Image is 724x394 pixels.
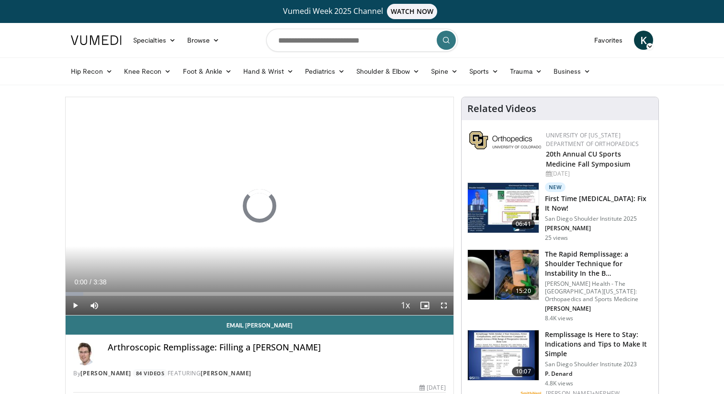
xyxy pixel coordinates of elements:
a: Trauma [504,62,548,81]
h3: First Time [MEDICAL_DATA]: Fix It Now! [545,194,653,213]
p: 4.8K views [545,380,573,387]
a: 06:41 New First Time [MEDICAL_DATA]: Fix It Now! San Diego Shoulder Institute 2025 [PERSON_NAME] ... [467,182,653,242]
a: Favorites [588,31,628,50]
a: 84 Videos [133,369,168,377]
p: [PERSON_NAME] [545,225,653,232]
div: Progress Bar [66,292,453,296]
a: Sports [464,62,505,81]
p: 25 views [545,234,568,242]
span: 3:38 [93,278,106,286]
h3: Remplissage Is Here to Stay: Indications and Tips to Make It Simple [545,330,653,359]
a: Knee Recon [118,62,177,81]
div: [DATE] [546,169,651,178]
a: Pediatrics [299,62,351,81]
p: San Diego Shoulder Institute 2023 [545,360,653,368]
a: 15:20 The Rapid Remplissage: a Shoulder Technique for Instability In the B… [PERSON_NAME] Health ... [467,249,653,322]
a: Email [PERSON_NAME] [66,315,453,335]
img: VuMedi Logo [71,35,122,45]
h3: The Rapid Remplissage: a Shoulder Technique for Instability In the B… [545,249,653,278]
a: [PERSON_NAME] [80,369,131,377]
button: Mute [85,296,104,315]
span: WATCH NOW [387,4,438,19]
button: Playback Rate [396,296,415,315]
a: 10:07 Remplissage Is Here to Stay: Indications and Tips to Make It Simple San Diego Shoulder Inst... [467,330,653,387]
p: [PERSON_NAME] [545,305,653,313]
a: Business [548,62,597,81]
a: [PERSON_NAME] [201,369,251,377]
span: 06:41 [512,219,535,229]
span: 10:07 [512,367,535,376]
video-js: Video Player [66,97,453,315]
a: Shoulder & Elbow [351,62,425,81]
p: New [545,182,566,192]
a: Hip Recon [65,62,118,81]
span: 15:20 [512,286,535,296]
p: San Diego Shoulder Institute 2025 [545,215,653,223]
div: By FEATURING [73,369,446,378]
input: Search topics, interventions [266,29,458,52]
p: [PERSON_NAME] Health - The [GEOGRAPHIC_DATA][US_STATE]: Orthopaedics and Sports Medicine [545,280,653,303]
button: Play [66,296,85,315]
img: 520775e4-b945-4e52-ae3a-b4b1d9154673.150x105_q85_crop-smart_upscale.jpg [468,183,539,233]
img: 4a462b4a-6c39-421f-a1fa-eb3dbed9f0aa.150x105_q85_crop-smart_upscale.jpg [468,330,539,380]
a: Foot & Ankle [177,62,238,81]
a: Vumedi Week 2025 ChannelWATCH NOW [72,4,652,19]
img: Avatar [73,342,96,365]
a: Browse [181,31,226,50]
a: Hand & Wrist [238,62,299,81]
button: Enable picture-in-picture mode [415,296,434,315]
a: Specialties [127,31,181,50]
p: 8.4K views [545,315,573,322]
img: 1b017004-0b5b-4a7a-be53-d9051c5666a1.jpeg.150x105_q85_crop-smart_upscale.jpg [468,250,539,300]
button: Fullscreen [434,296,453,315]
h4: Arthroscopic Remplissage: Filling a [PERSON_NAME] [108,342,446,353]
a: 20th Annual CU Sports Medicine Fall Symposium [546,149,630,169]
p: P. Denard [545,370,653,378]
span: / [90,278,91,286]
span: 0:00 [74,278,87,286]
img: 355603a8-37da-49b6-856f-e00d7e9307d3.png.150x105_q85_autocrop_double_scale_upscale_version-0.2.png [469,131,541,149]
a: University of [US_STATE] Department of Orthopaedics [546,131,639,148]
a: Spine [425,62,463,81]
div: [DATE] [419,383,445,392]
a: K [634,31,653,50]
h4: Related Videos [467,103,536,114]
